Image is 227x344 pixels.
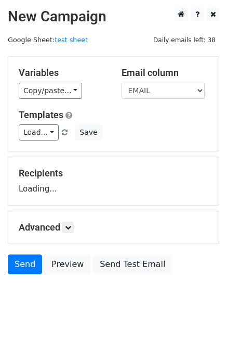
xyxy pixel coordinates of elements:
a: Preview [45,254,90,274]
div: Loading... [19,168,208,195]
h5: Recipients [19,168,208,179]
h5: Email column [122,67,209,79]
small: Google Sheet: [8,36,88,44]
a: Daily emails left: 38 [150,36,219,44]
h5: Advanced [19,222,208,233]
a: Copy/paste... [19,83,82,99]
a: Load... [19,124,59,141]
a: test sheet [55,36,88,44]
a: Send [8,254,42,274]
a: Templates [19,109,63,120]
span: Daily emails left: 38 [150,34,219,46]
a: Send Test Email [93,254,172,274]
h5: Variables [19,67,106,79]
h2: New Campaign [8,8,219,26]
button: Save [75,124,102,141]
